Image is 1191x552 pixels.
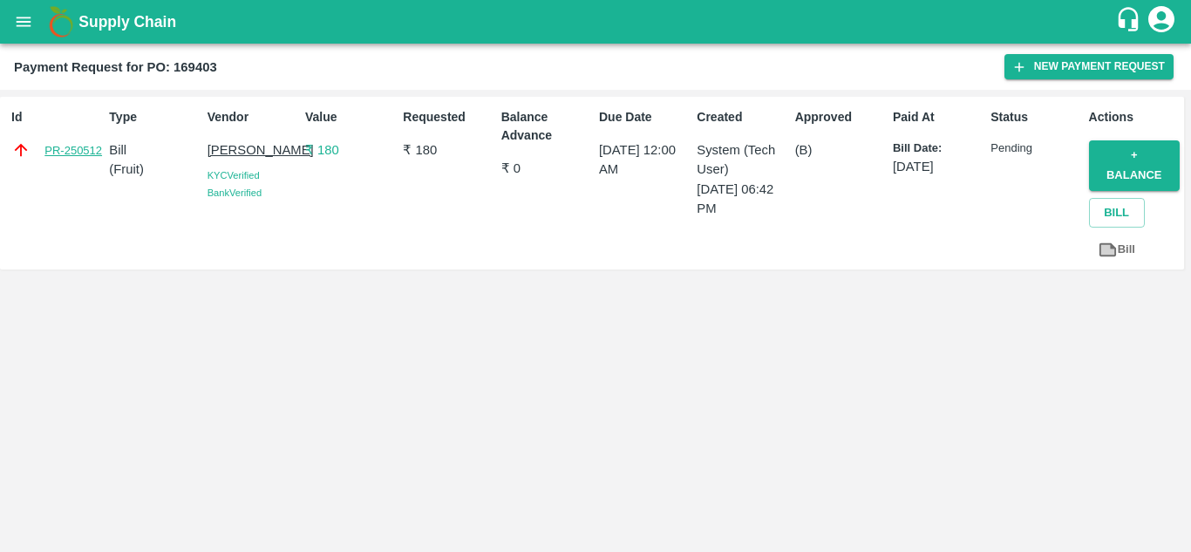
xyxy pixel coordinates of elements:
[44,4,78,39] img: logo
[697,108,787,126] p: Created
[893,108,983,126] p: Paid At
[1115,6,1146,37] div: customer-support
[11,108,102,126] p: Id
[208,140,298,160] p: [PERSON_NAME]
[1004,54,1174,79] button: New Payment Request
[697,140,787,180] p: System (Tech User)
[305,140,396,160] p: ₹ 180
[14,60,217,74] b: Payment Request for PO: 169403
[501,108,592,145] p: Balance Advance
[78,13,176,31] b: Supply Chain
[208,170,260,181] span: KYC Verified
[403,140,493,160] p: ₹ 180
[795,140,886,160] p: (B)
[1089,198,1145,228] button: Bill
[1089,235,1145,265] a: Bill
[1146,3,1177,40] div: account of current user
[893,157,983,176] p: [DATE]
[990,108,1081,126] p: Status
[3,2,44,42] button: open drawer
[501,159,592,178] p: ₹ 0
[599,140,690,180] p: [DATE] 12:00 AM
[403,108,493,126] p: Requested
[208,187,262,198] span: Bank Verified
[44,142,102,160] a: PR-250512
[109,160,200,179] p: ( Fruit )
[697,180,787,219] p: [DATE] 06:42 PM
[305,108,396,126] p: Value
[990,140,1081,157] p: Pending
[109,140,200,160] p: Bill
[109,108,200,126] p: Type
[1089,108,1180,126] p: Actions
[1089,140,1180,191] button: + balance
[78,10,1115,34] a: Supply Chain
[599,108,690,126] p: Due Date
[893,140,983,157] p: Bill Date:
[795,108,886,126] p: Approved
[208,108,298,126] p: Vendor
